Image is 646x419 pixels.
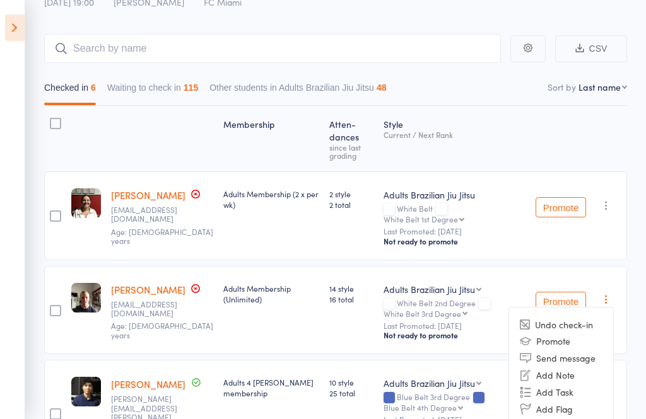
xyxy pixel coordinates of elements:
div: Membership [218,112,324,166]
label: Sort by [548,81,576,93]
div: since last grading [329,143,373,159]
span: 2 style [329,188,373,199]
button: CSV [555,35,627,62]
div: Blue Belt 3rd Degree [384,393,526,411]
div: Style [379,112,531,166]
div: Not ready to promote [384,330,526,340]
span: Age: [DEMOGRAPHIC_DATA] years [111,226,213,246]
div: White Belt 1st Degree [384,215,458,223]
small: Last Promoted: [DATE] [384,321,526,330]
div: White Belt 3rd Degree [384,309,461,318]
img: image1754300767.png [71,188,101,218]
div: 48 [377,83,387,93]
div: Adults Brazilian Jiu Jitsu [384,188,526,201]
span: 25 total [329,387,373,398]
span: 2 total [329,199,373,210]
li: Add Task [509,383,613,400]
div: White Belt [384,204,526,223]
button: Waiting to check in115 [107,76,198,105]
li: Send message [509,349,613,366]
div: Adults 4 [PERSON_NAME] membership [223,377,319,398]
span: 10 style [329,377,373,387]
span: 14 style [329,283,373,294]
small: Jarrydsworkemail@gmail.com [111,300,193,318]
div: Current / Next Rank [384,130,526,139]
a: [PERSON_NAME] [111,377,185,391]
div: 115 [184,83,198,93]
div: Last name [578,81,621,93]
div: Not ready to promote [384,236,526,246]
div: Adults Brazilian Jiu Jitsu [384,377,475,389]
li: Promote [509,332,613,349]
button: Other students in Adults Brazilian Jiu Jitsu48 [209,76,386,105]
input: Search by name [44,34,501,63]
li: Undo check-in [509,316,613,332]
div: Adults Brazilian Jiu Jitsu [384,283,475,296]
div: 6 [91,83,96,93]
div: Blue Belt 4th Degree [384,403,457,411]
div: White Belt 2nd Degree [384,299,526,318]
button: Promote [536,292,586,312]
span: 16 total [329,294,373,304]
li: Add Flag [509,400,613,417]
a: [PERSON_NAME] [111,188,185,202]
button: Checked in6 [44,76,96,105]
button: Promote [536,197,586,217]
span: Age: [DEMOGRAPHIC_DATA] years [111,320,213,340]
a: [PERSON_NAME] [111,283,185,296]
li: Add Note [509,366,613,383]
div: Adults Membership (2 x per wk) [223,188,319,210]
img: image1596183084.png [71,377,101,406]
small: Vicoliveirab@outlook.com [111,205,193,224]
img: image1682985175.png [71,283,101,313]
small: Last Promoted: [DATE] [384,227,526,236]
div: Adults Membership (Unlimited) [223,283,319,304]
div: Atten­dances [324,112,379,166]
